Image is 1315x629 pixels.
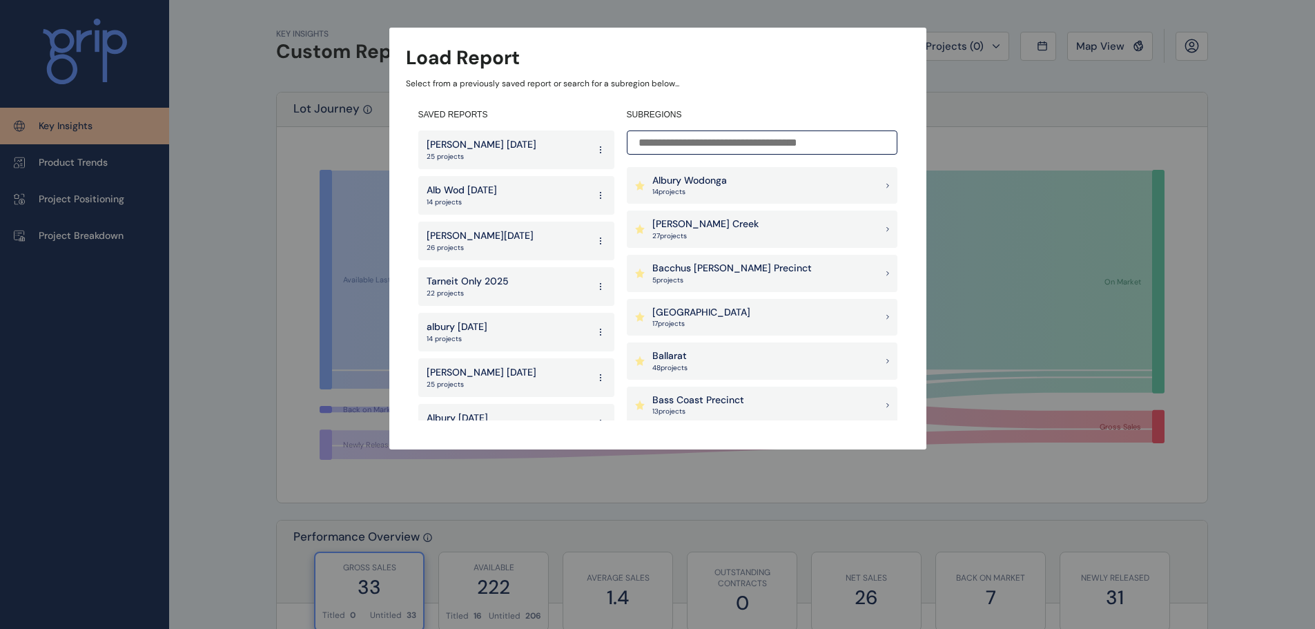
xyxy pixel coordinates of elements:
[427,138,536,152] p: [PERSON_NAME] [DATE]
[427,320,487,334] p: albury [DATE]
[652,217,759,231] p: [PERSON_NAME] Creek
[652,275,812,285] p: 5 project s
[427,184,497,197] p: Alb Wod [DATE]
[406,44,520,71] h3: Load Report
[652,394,744,407] p: Bass Coast Precinct
[427,197,497,207] p: 14 projects
[406,78,910,90] p: Select from a previously saved report or search for a subregion below...
[427,152,536,162] p: 25 projects
[427,412,488,425] p: Albury [DATE]
[652,187,727,197] p: 14 project s
[427,229,534,243] p: [PERSON_NAME][DATE]
[427,289,509,298] p: 22 projects
[627,109,897,121] h4: SUBREGIONS
[652,407,744,416] p: 13 project s
[427,366,536,380] p: [PERSON_NAME] [DATE]
[418,109,614,121] h4: SAVED REPORTS
[652,349,688,363] p: Ballarat
[427,243,534,253] p: 26 projects
[652,262,812,275] p: Bacchus [PERSON_NAME] Precinct
[652,174,727,188] p: Albury Wodonga
[427,380,536,389] p: 25 projects
[427,334,487,344] p: 14 projects
[652,231,759,241] p: 27 project s
[652,363,688,373] p: 48 project s
[652,306,750,320] p: [GEOGRAPHIC_DATA]
[652,319,750,329] p: 17 project s
[427,275,509,289] p: Tarneit Only 2025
